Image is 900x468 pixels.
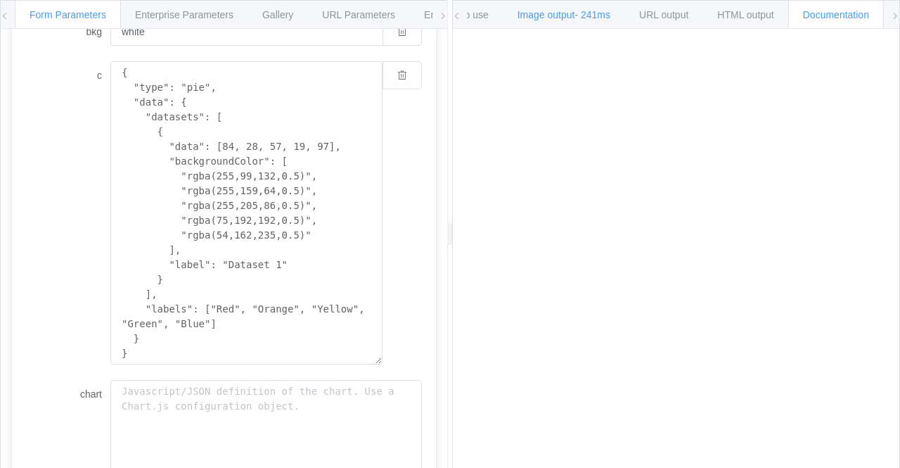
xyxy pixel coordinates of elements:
[110,18,382,46] input: Background of the chart canvas. Accepts rgb (rgb(255,255,120)), colors (red), and url-encoded hex...
[574,9,610,20] span: - 241ms
[262,9,293,20] span: Gallery
[639,9,688,20] span: URL output
[135,9,233,20] span: Enterprise Parameters
[717,9,773,20] span: HTML output
[425,9,489,20] span: 📘 How to use
[26,380,110,408] label: chart
[30,9,106,20] span: Form Parameters
[322,9,395,20] span: URL Parameters
[517,9,610,20] span: Image output
[424,9,484,20] span: Environments
[26,18,110,46] label: bkg
[803,9,869,20] span: Documentation
[26,61,110,89] label: c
